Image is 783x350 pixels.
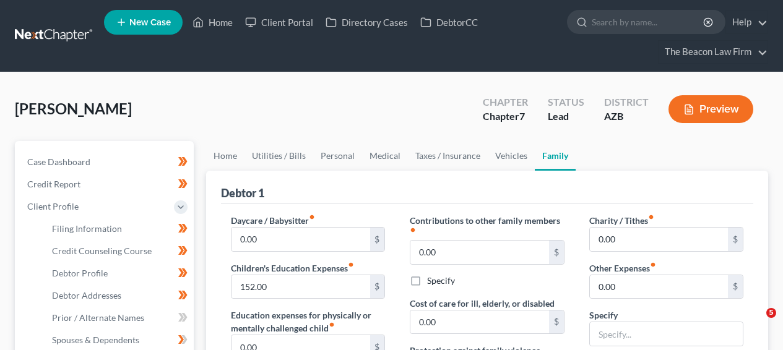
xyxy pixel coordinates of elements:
a: Home [206,141,244,171]
span: Credit Counseling Course [52,245,152,256]
label: Specify [589,309,618,322]
a: The Beacon Law Firm [659,41,768,63]
div: $ [370,228,385,251]
div: $ [728,228,743,251]
i: fiber_manual_record [348,262,354,268]
i: fiber_manual_record [309,214,315,220]
a: Personal [313,141,362,171]
div: $ [370,275,385,299]
a: Medical [362,141,408,171]
a: Prior / Alternate Names [42,307,194,329]
span: Debtor Addresses [52,290,121,301]
iframe: Intercom live chat [741,308,771,338]
a: Vehicles [488,141,535,171]
span: Credit Report [27,179,80,189]
div: AZB [604,109,649,124]
span: [PERSON_NAME] [15,100,132,117]
input: Search by name... [592,11,705,33]
span: 5 [766,308,776,318]
a: DebtorCC [414,11,484,33]
a: Directory Cases [319,11,414,33]
i: fiber_manual_record [410,227,416,233]
div: Chapter [483,109,528,124]
input: Specify... [590,322,743,346]
label: Specify [427,275,455,287]
span: Filing Information [52,223,122,234]
button: Preview [668,95,753,123]
div: Status [548,95,584,109]
a: Utilities / Bills [244,141,313,171]
span: Debtor Profile [52,268,108,278]
a: Case Dashboard [17,151,194,173]
span: New Case [129,18,171,27]
div: $ [549,241,564,264]
input: -- [590,228,728,251]
label: Education expenses for physically or mentally challenged child [231,309,385,335]
div: Debtor 1 [221,186,264,200]
div: District [604,95,649,109]
div: Chapter [483,95,528,109]
input: -- [410,310,548,334]
a: Debtor Addresses [42,284,194,307]
a: Credit Counseling Course [42,240,194,262]
label: Charity / Tithes [589,214,654,227]
div: $ [728,275,743,299]
span: Prior / Alternate Names [52,312,144,323]
a: Home [186,11,239,33]
input: -- [410,241,548,264]
a: Help [726,11,768,33]
label: Daycare / Babysitter [231,214,315,227]
span: Spouses & Dependents [52,335,139,345]
label: Contributions to other family members [410,214,564,240]
a: Taxes / Insurance [408,141,488,171]
label: Other Expenses [589,262,656,275]
span: 7 [519,110,525,122]
a: Family [535,141,576,171]
label: Children's Education Expenses [231,262,354,275]
input: -- [231,228,370,251]
label: Cost of care for ill, elderly, or disabled [410,297,555,310]
i: fiber_manual_record [650,262,656,268]
i: fiber_manual_record [648,214,654,220]
span: Case Dashboard [27,156,90,167]
input: -- [590,275,728,299]
div: $ [549,310,564,334]
a: Filing Information [42,218,194,240]
a: Debtor Profile [42,262,194,284]
i: fiber_manual_record [329,322,335,328]
a: Credit Report [17,173,194,195]
div: Lead [548,109,584,124]
span: Client Profile [27,201,79,211]
a: Client Portal [239,11,319,33]
input: -- [231,275,370,299]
